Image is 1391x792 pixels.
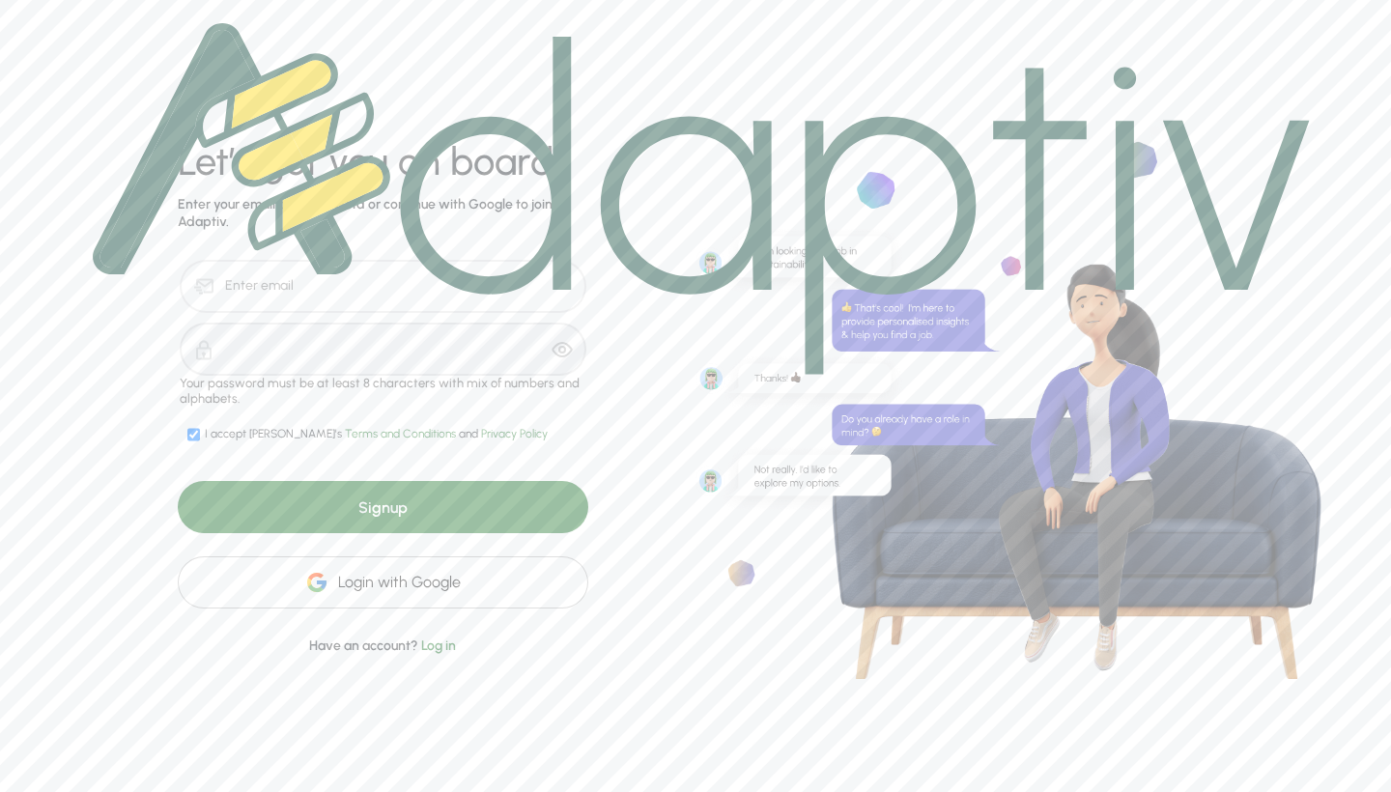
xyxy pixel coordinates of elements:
[178,556,588,608] div: Login with Google
[481,427,548,440] span: Privacy Policy
[421,637,456,654] span: Log in
[93,23,1310,375] img: logo.1749501288befa47a911bf1f7fa84db0.svg
[178,481,588,533] div: Signup
[345,427,459,440] span: Terms and Conditions
[178,613,588,656] div: Have an account?
[305,571,328,594] img: google-icon.2f27fcd6077ff8336a97d9c3f95f339d.svg
[205,427,548,442] div: I accept [PERSON_NAME]'s and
